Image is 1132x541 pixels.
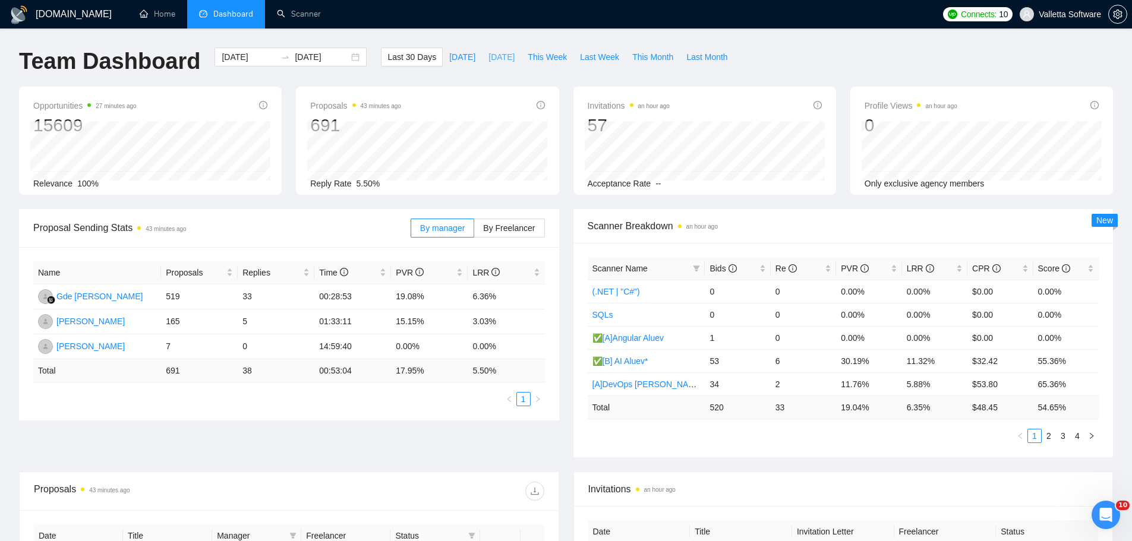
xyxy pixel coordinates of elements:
[222,50,276,64] input: Start date
[38,291,143,300] a: GKGde [PERSON_NAME]
[705,396,770,419] td: 520
[140,9,175,19] a: homeHome
[483,223,535,233] span: By Freelancer
[592,310,613,319] a: SQLs
[1116,501,1130,510] span: 10
[961,8,997,21] span: Connects:
[771,303,836,326] td: 0
[644,486,676,493] time: an hour ago
[926,264,934,273] span: info-circle
[391,359,468,382] td: 17.95 %
[588,482,1099,496] span: Invitations
[161,261,238,284] th: Proposals
[588,179,651,188] span: Acceptance Rate
[468,532,475,539] span: filter
[381,48,443,67] button: Last 30 Days
[1033,349,1099,372] td: 55.36%
[902,396,967,419] td: 6.35 %
[1023,10,1031,18] span: user
[1033,326,1099,349] td: 0.00%
[573,48,626,67] button: Last Week
[213,9,253,19] span: Dashboard
[314,334,391,359] td: 14:59:40
[771,326,836,349] td: 0
[310,179,351,188] span: Reply Rate
[999,8,1008,21] span: 10
[690,260,702,277] span: filter
[967,349,1033,372] td: $32.42
[420,223,465,233] span: By manager
[166,266,224,279] span: Proposals
[1109,10,1127,19] span: setting
[77,179,99,188] span: 100%
[771,349,836,372] td: 6
[482,48,521,67] button: [DATE]
[1017,432,1024,439] span: left
[56,290,143,303] div: Gde [PERSON_NAME]
[238,334,314,359] td: 0
[1108,5,1127,24] button: setting
[259,101,267,109] span: info-circle
[1056,429,1070,443] li: 3
[592,287,640,296] a: (.NET | "C#")
[907,264,934,273] span: LRR
[502,392,516,406] button: left
[528,50,567,64] span: This Week
[1042,429,1055,442] a: 2
[506,396,513,403] span: left
[33,359,161,382] td: Total
[1071,429,1084,442] a: 4
[96,103,136,109] time: 27 minutes ago
[771,372,836,396] td: 2
[1062,264,1070,273] span: info-circle
[146,226,186,232] time: 43 minutes ago
[525,482,544,501] button: download
[655,179,661,188] span: --
[238,309,314,334] td: 5
[705,303,770,326] td: 0
[238,359,314,382] td: 38
[449,50,475,64] span: [DATE]
[1096,216,1113,225] span: New
[310,99,401,113] span: Proposals
[340,268,348,276] span: info-circle
[391,309,468,334] td: 15.15%
[771,396,836,419] td: 33
[521,48,573,67] button: This Week
[443,48,482,67] button: [DATE]
[468,359,544,382] td: 5.50 %
[626,48,680,67] button: This Month
[289,532,297,539] span: filter
[161,334,238,359] td: 7
[705,280,770,303] td: 0
[710,264,736,273] span: Bids
[310,114,401,137] div: 691
[902,326,967,349] td: 0.00%
[1084,429,1099,443] button: right
[491,268,500,276] span: info-circle
[860,264,869,273] span: info-circle
[537,101,545,109] span: info-circle
[705,372,770,396] td: 34
[19,48,200,75] h1: Team Dashboard
[1070,429,1084,443] li: 4
[280,52,290,62] span: to
[415,268,424,276] span: info-circle
[592,379,704,389] a: [A]DevOps [PERSON_NAME]
[472,268,500,277] span: LRR
[516,392,531,406] li: 1
[1033,396,1099,419] td: 54.65 %
[705,326,770,349] td: 1
[1084,429,1099,443] li: Next Page
[686,223,718,230] time: an hour ago
[588,219,1099,233] span: Scanner Breakdown
[295,50,349,64] input: End date
[865,99,957,113] span: Profile Views
[534,396,541,403] span: right
[1028,429,1041,442] a: 1
[841,264,869,273] span: PVR
[319,268,348,277] span: Time
[238,284,314,309] td: 33
[531,392,545,406] li: Next Page
[632,50,673,64] span: This Month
